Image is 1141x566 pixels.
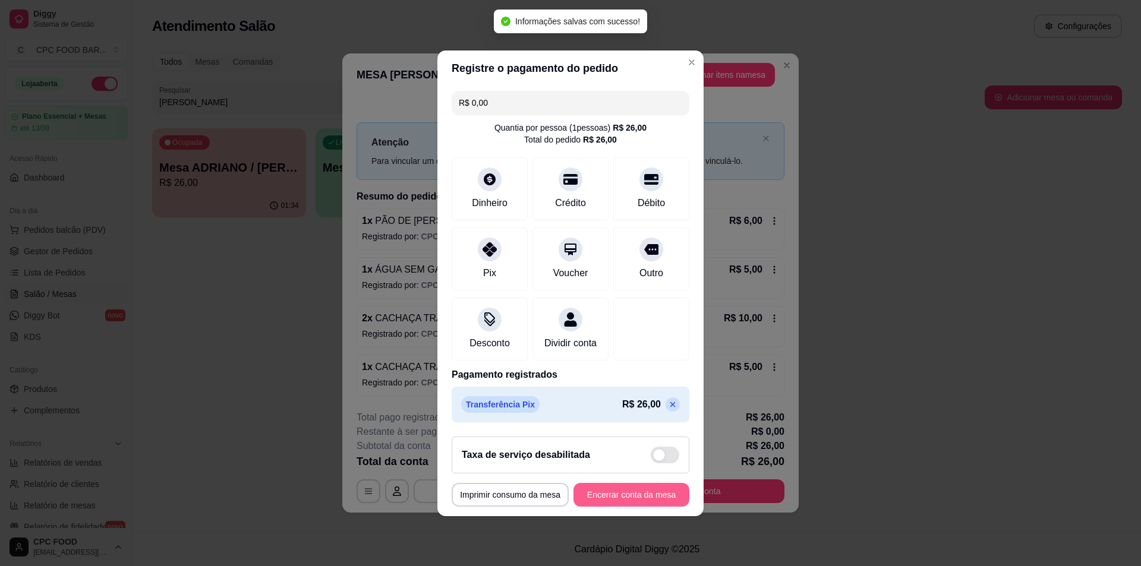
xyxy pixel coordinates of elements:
[553,266,588,280] div: Voucher
[437,50,704,86] header: Registre o pagamento do pedido
[472,196,508,210] div: Dinheiro
[483,266,496,280] div: Pix
[524,134,617,146] div: Total do pedido
[544,336,597,350] div: Dividir conta
[501,17,510,26] span: check-circle
[639,266,663,280] div: Outro
[494,122,647,134] div: Quantia por pessoa ( 1 pessoas)
[452,483,569,507] button: Imprimir consumo da mesa
[573,483,689,507] button: Encerrar conta da mesa
[613,122,647,134] div: R$ 26,00
[452,368,689,382] p: Pagamento registrados
[622,397,661,412] p: R$ 26,00
[459,91,682,115] input: Ex.: hambúrguer de cordeiro
[555,196,586,210] div: Crédito
[469,336,510,350] div: Desconto
[682,53,701,72] button: Close
[638,196,665,210] div: Débito
[583,134,617,146] div: R$ 26,00
[461,396,540,413] p: Transferência Pix
[462,448,590,462] h2: Taxa de serviço desabilitada
[515,17,640,26] span: Informações salvas com sucesso!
